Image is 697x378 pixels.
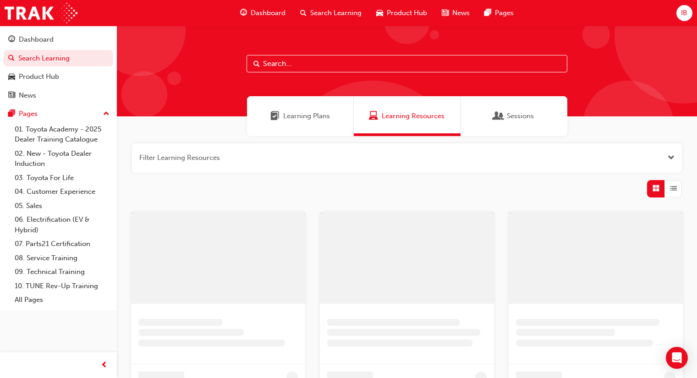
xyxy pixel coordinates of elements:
button: Pages [4,105,113,122]
a: guage-iconDashboard [233,4,293,22]
a: 07. Parts21 Certification [11,237,113,251]
a: All Pages [11,293,113,307]
div: Product Hub [19,71,59,82]
a: 09. Technical Training [11,265,113,279]
a: 03. Toyota For Life [11,171,113,185]
a: 01. Toyota Academy - 2025 Dealer Training Catalogue [11,122,113,147]
span: Learning Resources [369,111,378,121]
span: News [452,8,470,18]
span: Learning Plans [270,111,280,121]
button: DashboardSearch LearningProduct HubNews [4,29,113,105]
span: Search Learning [310,8,362,18]
span: guage-icon [240,7,247,19]
span: prev-icon [101,360,108,371]
a: 06. Electrification (EV & Hybrid) [11,213,113,237]
span: Product Hub [387,8,427,18]
img: Trak [5,3,77,23]
span: search-icon [8,55,15,63]
span: news-icon [442,7,449,19]
div: Pages [19,109,38,119]
a: car-iconProduct Hub [369,4,434,22]
span: Pages [495,8,514,18]
a: Learning PlansLearning Plans [247,96,354,136]
span: Learning Plans [283,111,330,121]
a: SessionsSessions [461,96,567,136]
a: 08. Service Training [11,251,113,265]
span: Learning Resources [382,111,445,121]
span: Grid [653,183,659,194]
button: Open the filter [668,153,675,163]
span: Search [253,59,260,69]
a: Product Hub [4,68,113,85]
span: car-icon [376,7,383,19]
span: pages-icon [484,7,491,19]
a: pages-iconPages [477,4,521,22]
div: Open Intercom Messenger [666,347,688,369]
span: Dashboard [251,8,285,18]
a: 10. TUNE Rev-Up Training [11,279,113,293]
span: car-icon [8,73,15,81]
div: News [19,90,36,101]
a: 04. Customer Experience [11,185,113,199]
a: Search Learning [4,50,113,67]
a: 02. New - Toyota Dealer Induction [11,147,113,171]
span: news-icon [8,92,15,100]
div: Dashboard [19,34,54,45]
span: List [670,183,677,194]
span: IB [681,8,687,18]
button: IB [676,5,692,21]
input: Search... [247,55,567,72]
a: 05. Sales [11,199,113,213]
a: Dashboard [4,31,113,48]
a: News [4,87,113,104]
span: search-icon [300,7,307,19]
span: guage-icon [8,36,15,44]
span: up-icon [103,108,110,120]
a: search-iconSearch Learning [293,4,369,22]
span: Sessions [507,111,534,121]
span: pages-icon [8,110,15,118]
span: Sessions [494,111,503,121]
a: news-iconNews [434,4,477,22]
a: Learning ResourcesLearning Resources [354,96,461,136]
